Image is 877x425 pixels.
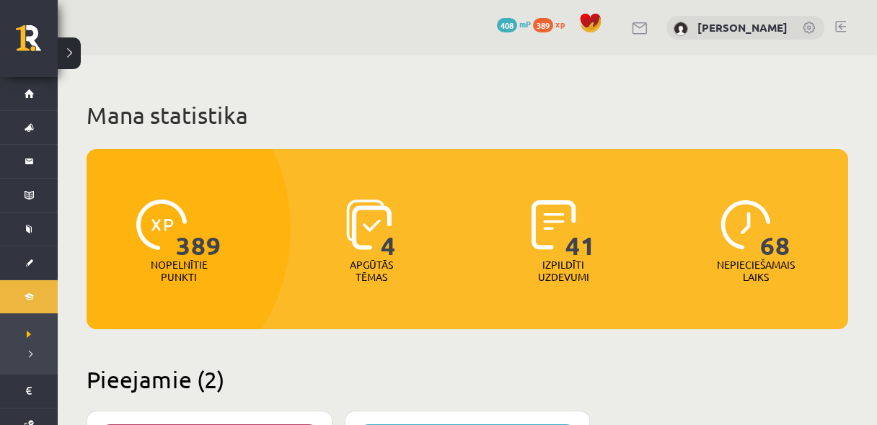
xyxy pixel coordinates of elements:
[760,200,790,259] span: 68
[343,259,400,283] p: Apgūtās tēmas
[674,22,688,36] img: Anastasija Smirnova
[533,18,572,30] a: 389 xp
[16,25,58,61] a: Rīgas 1. Tālmācības vidusskola
[346,200,392,250] img: icon-learned-topics-4a711ccc23c960034f471b6e78daf4a3bad4a20eaf4de84257b87e66633f6470.svg
[519,18,531,30] span: mP
[87,365,848,393] h2: Pieejamie (2)
[381,200,396,259] span: 4
[535,259,591,283] p: Izpildīti uzdevumi
[532,200,576,250] img: icon-completed-tasks-ad58ae20a441b2904462921112bc710f1caf180af7a3daa7317a5a94f2d26646.svg
[136,200,187,250] img: icon-xp-0682a9bc20223a9ccc6f5883a126b849a74cddfe5390d2b41b4391c66f2066e7.svg
[497,18,517,32] span: 408
[176,200,221,259] span: 389
[717,259,795,283] p: Nepieciešamais laiks
[533,18,553,32] span: 389
[565,200,596,259] span: 41
[555,18,565,30] span: xp
[87,101,848,130] h1: Mana statistika
[720,200,771,250] img: icon-clock-7be60019b62300814b6bd22b8e044499b485619524d84068768e800edab66f18.svg
[151,259,208,283] p: Nopelnītie punkti
[497,18,531,30] a: 408 mP
[697,20,788,35] a: [PERSON_NAME]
